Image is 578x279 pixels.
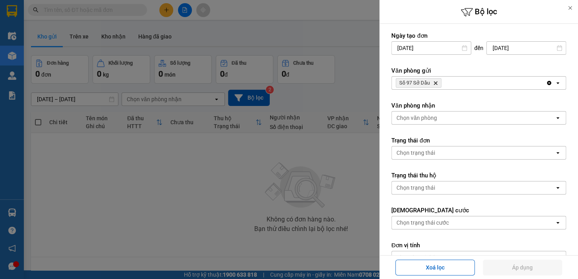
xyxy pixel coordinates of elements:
h6: Bộ lọc [379,6,578,18]
span: Số 97 Sở Dầu [399,80,430,86]
button: Áp dụng [483,260,562,275]
label: Ngày tạo đơn [391,32,566,40]
svg: open [555,219,561,226]
svg: Clear all [546,80,552,86]
div: Chọn văn phòng [396,114,437,122]
svg: open [555,150,561,156]
input: Select a date. [487,42,566,54]
svg: open [555,254,561,261]
div: Chọn trạng thái [396,149,435,157]
label: Văn phòng gửi [391,67,566,75]
svg: open [555,80,561,86]
div: Chọn đơn vị tính [396,254,437,262]
span: Số 97 Sở Dầu, close by backspace [396,78,441,88]
input: Selected Số 97 Sở Dầu. [443,79,444,87]
label: Đơn vị tính [391,241,566,249]
div: Chọn trạng thái [396,184,435,192]
label: Trạng thái thu hộ [391,171,566,179]
svg: Delete [433,81,438,85]
label: [DEMOGRAPHIC_DATA] cước [391,206,566,214]
button: Xoá lọc [395,260,475,275]
svg: open [555,185,561,191]
input: Select a date. [392,42,471,54]
label: Trạng thái đơn [391,137,566,144]
div: Chọn trạng thái cước [396,219,449,227]
svg: open [555,115,561,121]
label: Văn phòng nhận [391,102,566,110]
span: đến [474,44,483,52]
